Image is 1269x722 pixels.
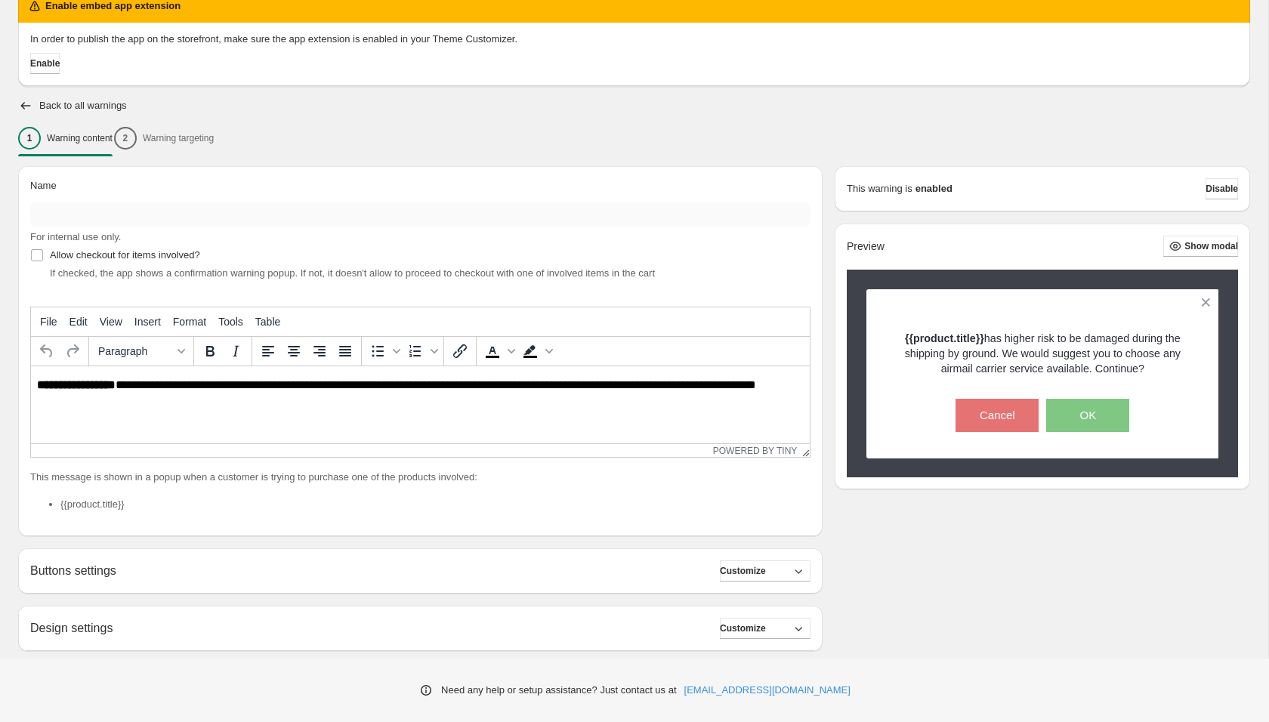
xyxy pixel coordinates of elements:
span: Insert [134,316,161,328]
h2: Buttons settings [30,563,116,578]
button: Align right [307,338,332,364]
button: Align left [255,338,281,364]
span: If checked, the app shows a confirmation warning popup. If not, it doesn't allow to proceed to ch... [50,267,655,279]
button: Bold [197,338,223,364]
div: Numbered list [403,338,440,364]
span: Customize [720,622,766,634]
button: Disable [1206,178,1238,199]
button: Redo [60,338,85,364]
p: This message is shown in a popup when a customer is trying to purchase one of the products involved: [30,470,810,485]
div: Background color [517,338,555,364]
div: 1 [18,127,41,150]
span: Tools [218,316,243,328]
span: View [100,316,122,328]
span: Customize [720,565,766,577]
strong: enabled [915,181,953,196]
span: Name [30,180,57,191]
button: OK [1046,399,1129,432]
span: Format [173,316,206,328]
button: Undo [34,338,60,364]
span: Edit [69,316,88,328]
button: Customize [720,618,810,639]
button: Customize [720,560,810,582]
span: File [40,316,57,328]
span: Enable [30,57,60,69]
button: 1Warning content [18,122,113,154]
button: Formats [92,338,190,364]
strong: {{product.title}} [905,332,984,344]
button: Show modal [1163,236,1238,257]
li: {{product.title}} [60,497,810,512]
button: Insert/edit link [447,338,473,364]
button: Cancel [956,399,1039,432]
a: [EMAIL_ADDRESS][DOMAIN_NAME] [684,683,851,698]
button: Justify [332,338,358,364]
p: In order to publish the app on the storefront, make sure the app extension is enabled in your The... [30,32,1238,47]
span: For internal use only. [30,231,121,242]
button: Enable [30,53,60,74]
p: This warning is [847,181,912,196]
div: Bullet list [365,338,403,364]
iframe: Rich Text Area [31,366,810,443]
h2: Design settings [30,621,113,635]
div: Resize [797,444,810,457]
p: has higher risk to be damaged during the shipping by ground. We would suggest you to choose any a... [893,331,1193,376]
p: Warning content [47,132,113,144]
span: Disable [1206,183,1238,195]
h2: Back to all warnings [39,100,127,112]
span: Show modal [1184,240,1238,252]
button: Align center [281,338,307,364]
a: Powered by Tiny [713,446,798,456]
button: Italic [223,338,249,364]
span: Paragraph [98,345,172,357]
span: Allow checkout for items involved? [50,249,200,261]
span: Table [255,316,280,328]
div: Text color [480,338,517,364]
h2: Preview [847,240,885,253]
